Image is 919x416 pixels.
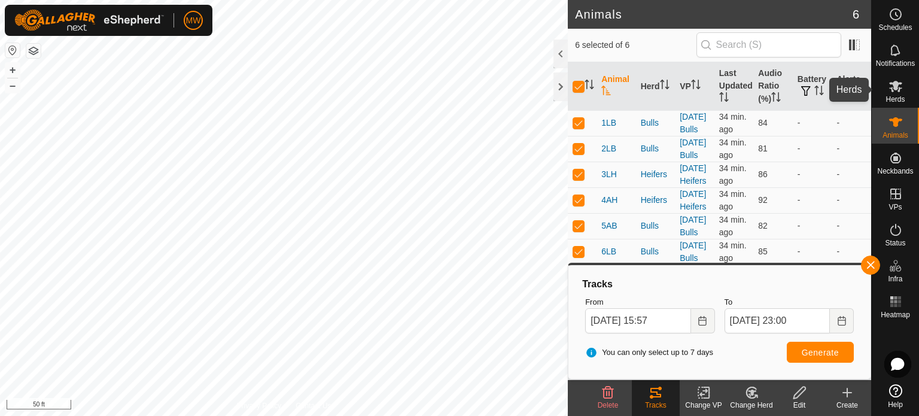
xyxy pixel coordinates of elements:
button: Map Layers [26,44,41,58]
div: Heifers [641,194,671,207]
span: Notifications [876,60,915,67]
td: - [832,239,871,265]
button: + [5,63,20,77]
span: 86 [758,169,768,179]
p-sorticon: Activate to sort [836,87,846,97]
a: [DATE] Bulls [680,138,706,160]
span: Aug 9, 2025, 9:05 PM [719,215,747,237]
div: Bulls [641,117,671,129]
td: - [832,110,871,136]
span: 84 [758,118,768,127]
div: Heifers [641,168,671,181]
th: Last Updated [714,62,754,111]
a: [DATE] Heifers [680,163,706,186]
img: Gallagher Logo [14,10,164,31]
span: Generate [802,348,839,357]
th: Audio Ratio (%) [753,62,793,111]
a: Privacy Policy [237,400,282,411]
span: Aug 9, 2025, 9:05 PM [719,112,747,134]
p-sorticon: Activate to sort [771,94,781,104]
div: Edit [775,400,823,411]
a: Help [872,379,919,413]
span: Aug 9, 2025, 9:05 PM [719,241,747,263]
h2: Animals [575,7,853,22]
a: [DATE] Bulls [680,241,706,263]
label: From [585,296,714,308]
span: Delete [598,401,619,409]
span: Animals [883,132,908,139]
span: Aug 9, 2025, 9:05 PM [719,163,747,186]
button: – [5,78,20,93]
span: MW [186,14,201,27]
td: - [793,239,832,265]
td: - [793,162,832,187]
a: [DATE] Bulls [680,215,706,237]
span: 6 [853,5,859,23]
span: 85 [758,247,768,256]
span: 6 selected of 6 [575,39,696,51]
button: Reset Map [5,43,20,57]
button: Choose Date [691,308,715,333]
p-sorticon: Activate to sort [601,87,611,97]
p-sorticon: Activate to sort [719,94,729,104]
td: - [793,213,832,239]
div: Change Herd [728,400,775,411]
div: Change VP [680,400,728,411]
th: Herd [636,62,675,111]
input: Search (S) [696,32,841,57]
span: 82 [758,221,768,230]
td: - [793,187,832,213]
td: - [832,213,871,239]
td: - [832,136,871,162]
span: Aug 9, 2025, 9:05 PM [719,189,747,211]
a: [DATE] Bulls [680,112,706,134]
span: Neckbands [877,168,913,175]
label: To [725,296,854,308]
th: VP [675,62,714,111]
span: 6LB [601,245,616,258]
span: 1LB [601,117,616,129]
p-sorticon: Activate to sort [585,81,594,91]
span: Infra [888,275,902,283]
td: - [832,162,871,187]
button: Generate [787,342,854,363]
th: Alerts [832,62,871,111]
td: - [832,187,871,213]
div: Tracks [632,400,680,411]
p-sorticon: Activate to sort [660,81,670,91]
td: - [793,136,832,162]
span: 2LB [601,142,616,155]
span: Status [885,239,905,247]
div: Bulls [641,220,671,232]
td: - [793,110,832,136]
span: Aug 9, 2025, 9:05 PM [719,138,747,160]
div: Create [823,400,871,411]
span: VPs [888,204,902,211]
p-sorticon: Activate to sort [691,81,701,91]
div: Bulls [641,245,671,258]
a: Contact Us [296,400,331,411]
span: Herds [885,96,905,103]
span: 81 [758,144,768,153]
span: Help [888,401,903,408]
span: 3LH [601,168,617,181]
th: Battery [793,62,832,111]
span: You can only select up to 7 days [585,347,713,359]
div: Tracks [580,277,859,291]
a: [DATE] Heifers [680,189,706,211]
span: Heatmap [881,311,910,318]
p-sorticon: Activate to sort [814,87,824,97]
span: 92 [758,195,768,205]
button: Choose Date [830,308,854,333]
th: Animal [597,62,636,111]
span: 5AB [601,220,617,232]
span: 4AH [601,194,617,207]
span: Schedules [878,24,912,31]
div: Bulls [641,142,671,155]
